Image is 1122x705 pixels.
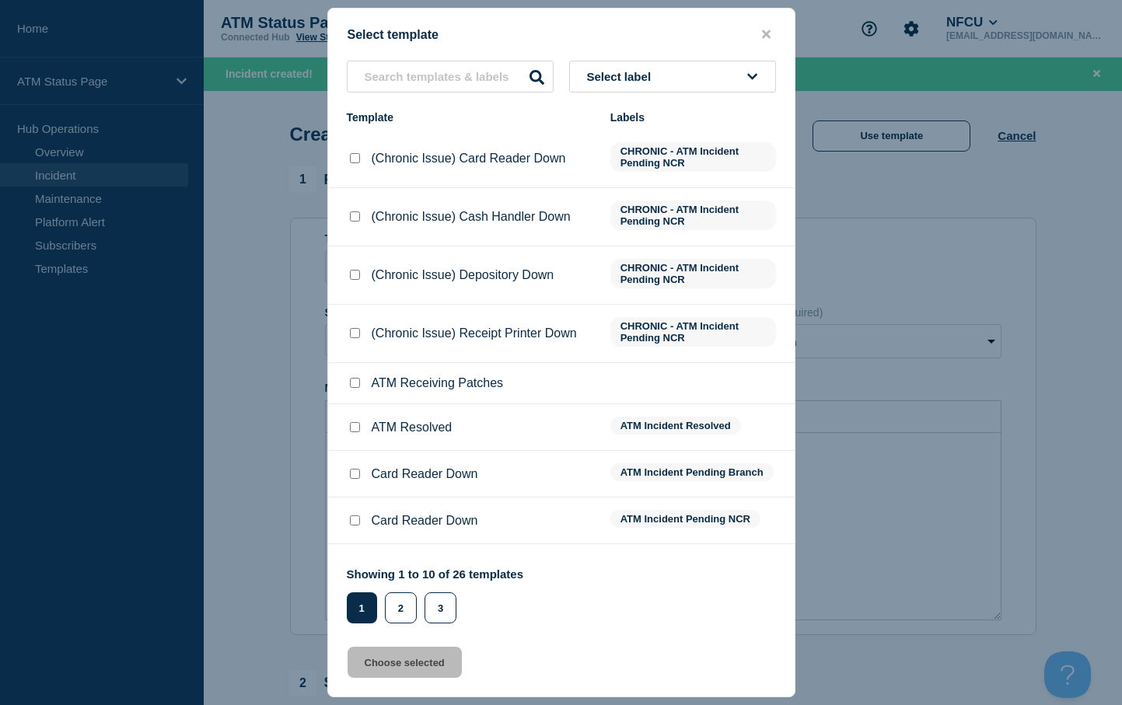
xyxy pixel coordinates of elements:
span: Select label [587,70,658,83]
span: CHRONIC - ATM Incident Pending NCR [610,201,776,230]
input: ATM Resolved checkbox [350,422,360,432]
input: ATM Receiving Patches checkbox [350,378,360,388]
input: Search templates & labels [347,61,554,92]
div: Labels [610,111,776,124]
span: CHRONIC - ATM Incident Pending NCR [610,142,776,172]
button: Select label [569,61,776,92]
p: (Chronic Issue) Depository Down [372,268,554,282]
button: 1 [347,592,377,623]
button: 3 [425,592,456,623]
div: Select template [328,27,795,42]
input: (Chronic Issue) Cash Handler Down checkbox [350,211,360,222]
span: ATM Incident Resolved [610,417,741,435]
input: Card Reader Down checkbox [350,469,360,479]
p: Card Reader Down [372,514,478,528]
span: ATM Incident Pending Branch [610,463,774,481]
input: (Chronic Issue) Depository Down checkbox [350,270,360,280]
span: CHRONIC - ATM Incident Pending NCR [610,259,776,288]
span: ATM Incident Pending NCR [610,510,760,528]
div: Template [347,111,595,124]
span: CHRONIC - ATM Incident Pending NCR [610,317,776,347]
button: 2 [385,592,417,623]
p: ATM Receiving Patches [372,376,504,390]
p: (Chronic Issue) Receipt Printer Down [372,326,577,340]
p: (Chronic Issue) Card Reader Down [372,152,566,166]
button: close button [757,27,775,42]
input: (Chronic Issue) Receipt Printer Down checkbox [350,328,360,338]
p: Showing 1 to 10 of 26 templates [347,567,524,581]
p: (Chronic Issue) Cash Handler Down [372,210,571,224]
input: (Chronic Issue) Card Reader Down checkbox [350,153,360,163]
button: Choose selected [348,647,462,678]
p: ATM Resolved [372,421,453,435]
input: Card Reader Down checkbox [350,515,360,525]
p: Card Reader Down [372,467,478,481]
